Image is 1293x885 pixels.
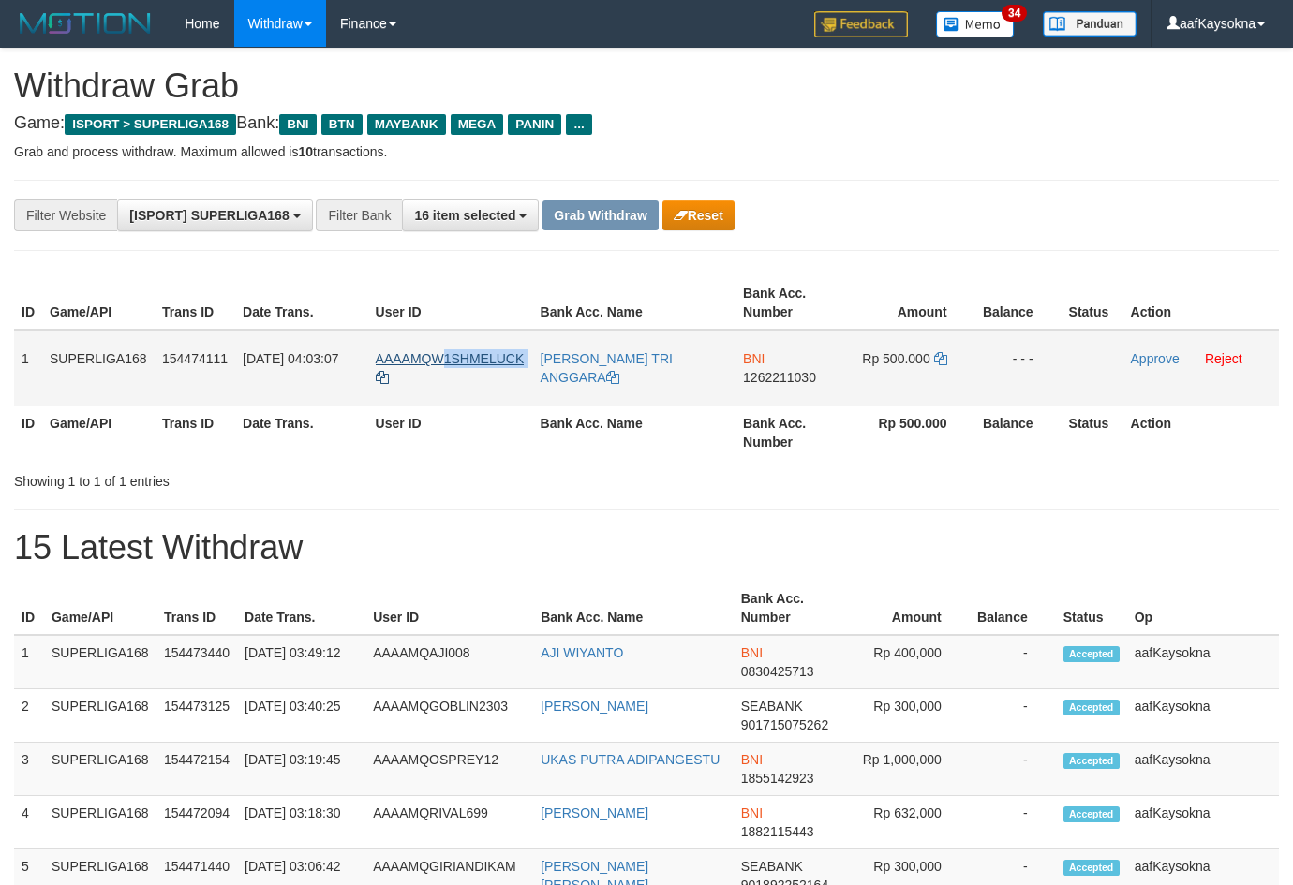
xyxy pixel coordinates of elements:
[414,208,515,223] span: 16 item selected
[14,114,1279,133] h4: Game: Bank:
[1062,406,1123,459] th: Status
[841,743,969,796] td: Rp 1,000,000
[741,771,814,786] span: Copy 1855142923 to clipboard
[1131,351,1180,366] a: Approve
[736,406,845,459] th: Bank Acc. Number
[542,200,658,230] button: Grab Withdraw
[237,743,365,796] td: [DATE] 03:19:45
[237,689,365,743] td: [DATE] 03:40:25
[1002,5,1027,22] span: 34
[845,276,975,330] th: Amount
[14,689,44,743] td: 2
[376,351,525,385] a: AAAAMQW1SHMELUCK
[533,406,736,459] th: Bank Acc. Name
[402,199,539,231] button: 16 item selected
[156,635,237,689] td: 154473440
[862,351,929,366] span: Rp 500.000
[970,743,1056,796] td: -
[975,406,1062,459] th: Balance
[566,114,591,135] span: ...
[743,370,816,385] span: Copy 1262211030 to clipboard
[365,743,533,796] td: AAAAMQOSPREY12
[741,752,763,767] span: BNI
[743,351,765,366] span: BNI
[741,664,814,679] span: Copy 0830425713 to clipboard
[44,743,156,796] td: SUPERLIGA168
[14,465,525,491] div: Showing 1 to 1 of 1 entries
[1056,582,1127,635] th: Status
[237,635,365,689] td: [DATE] 03:49:12
[451,114,504,135] span: MEGA
[541,645,623,660] a: AJI WIYANTO
[14,199,117,231] div: Filter Website
[44,796,156,849] td: SUPERLIGA168
[845,406,975,459] th: Rp 500.000
[736,276,845,330] th: Bank Acc. Number
[741,824,814,839] span: Copy 1882115443 to clipboard
[42,406,155,459] th: Game/API
[162,351,228,366] span: 154474111
[741,805,763,820] span: BNI
[237,796,365,849] td: [DATE] 03:18:30
[533,582,734,635] th: Bank Acc. Name
[541,351,673,385] a: [PERSON_NAME] TRI ANGGARA
[321,114,363,135] span: BTN
[235,406,368,459] th: Date Trans.
[970,582,1056,635] th: Balance
[44,635,156,689] td: SUPERLIGA168
[841,635,969,689] td: Rp 400,000
[734,582,842,635] th: Bank Acc. Number
[741,699,803,714] span: SEABANK
[841,689,969,743] td: Rp 300,000
[1063,646,1120,662] span: Accepted
[14,276,42,330] th: ID
[235,276,368,330] th: Date Trans.
[841,796,969,849] td: Rp 632,000
[279,114,316,135] span: BNI
[934,351,947,366] a: Copy 500000 to clipboard
[42,276,155,330] th: Game/API
[368,276,533,330] th: User ID
[376,351,525,366] span: AAAAMQW1SHMELUCK
[541,752,720,767] a: UKAS PUTRA ADIPANGESTU
[237,582,365,635] th: Date Trans.
[975,330,1062,406] td: - - -
[1063,806,1120,822] span: Accepted
[975,276,1062,330] th: Balance
[14,796,44,849] td: 4
[814,11,908,37] img: Feedback.jpg
[970,689,1056,743] td: -
[14,330,42,406] td: 1
[156,796,237,849] td: 154472094
[1062,276,1123,330] th: Status
[1063,753,1120,769] span: Accepted
[117,199,312,231] button: [ISPORT] SUPERLIGA168
[298,144,313,159] strong: 10
[841,582,969,635] th: Amount
[741,859,803,874] span: SEABANK
[1127,689,1279,743] td: aafKaysokna
[1063,860,1120,876] span: Accepted
[541,805,648,820] a: [PERSON_NAME]
[14,67,1279,105] h1: Withdraw Grab
[14,142,1279,161] p: Grab and process withdraw. Maximum allowed is transactions.
[741,645,763,660] span: BNI
[1063,700,1120,715] span: Accepted
[44,689,156,743] td: SUPERLIGA168
[365,796,533,849] td: AAAAMQRIVAL699
[365,689,533,743] td: AAAAMQGOBLIN2303
[1123,276,1279,330] th: Action
[541,699,648,714] a: [PERSON_NAME]
[156,689,237,743] td: 154473125
[65,114,236,135] span: ISPORT > SUPERLIGA168
[1127,796,1279,849] td: aafKaysokna
[155,406,235,459] th: Trans ID
[1205,351,1242,366] a: Reject
[1043,11,1137,37] img: panduan.png
[155,276,235,330] th: Trans ID
[1123,406,1279,459] th: Action
[368,406,533,459] th: User ID
[970,796,1056,849] td: -
[243,351,338,366] span: [DATE] 04:03:07
[14,582,44,635] th: ID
